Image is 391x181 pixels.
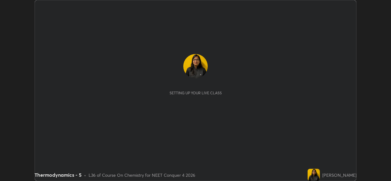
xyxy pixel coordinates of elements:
img: 5601c98580164add983b3da7b044abd6.jpg [308,169,320,181]
div: Thermodynamics - 5 [35,171,82,179]
div: Setting up your live class [170,91,222,95]
div: L36 of Course On Chemistry for NEET Conquer 4 2026 [89,172,195,178]
img: 5601c98580164add983b3da7b044abd6.jpg [183,54,208,78]
div: • [84,172,86,178]
div: [PERSON_NAME] [322,172,356,178]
